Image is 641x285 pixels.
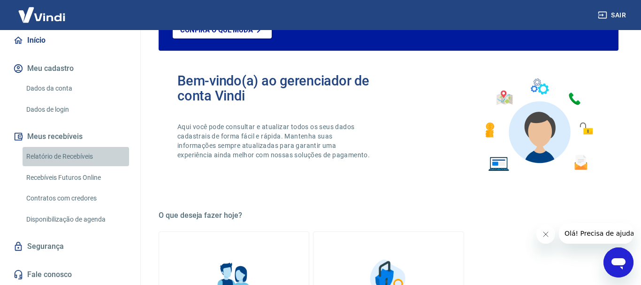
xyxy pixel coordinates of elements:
[23,100,129,119] a: Dados de login
[11,236,129,257] a: Segurança
[23,147,129,166] a: Relatório de Recebíveis
[536,225,555,244] iframe: Fechar mensagem
[11,264,129,285] a: Fale conosco
[177,73,389,103] h2: Bem-vindo(a) ao gerenciador de conta Vindi
[159,211,618,220] h5: O que deseja fazer hoje?
[23,168,129,187] a: Recebíveis Futuros Online
[23,189,129,208] a: Contratos com credores
[11,30,129,51] a: Início
[477,73,600,177] img: Imagem de um avatar masculino com diversos icones exemplificando as funcionalidades do gerenciado...
[177,122,372,160] p: Aqui você pode consultar e atualizar todos os seus dados cadastrais de forma fácil e rápida. Mant...
[11,0,72,29] img: Vindi
[11,126,129,147] button: Meus recebíveis
[596,7,630,24] button: Sair
[559,223,633,244] iframe: Mensagem da empresa
[23,210,129,229] a: Disponibilização de agenda
[6,7,79,14] span: Olá! Precisa de ajuda?
[11,58,129,79] button: Meu cadastro
[603,247,633,277] iframe: Botão para abrir a janela de mensagens
[23,79,129,98] a: Dados da conta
